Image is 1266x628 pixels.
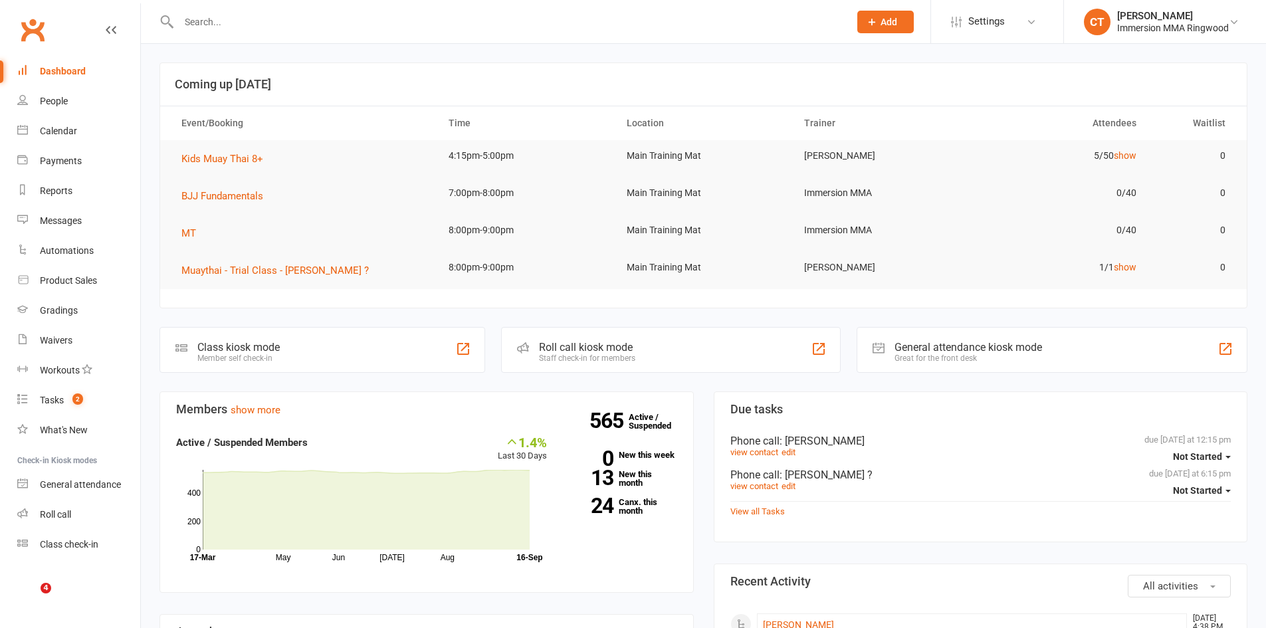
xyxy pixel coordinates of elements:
div: Reports [40,185,72,196]
div: Great for the front desk [895,354,1042,363]
span: 4 [41,583,51,593]
a: Calendar [17,116,140,146]
span: MT [181,227,196,239]
button: Muaythai - Trial Class - [PERSON_NAME] ? [181,262,378,278]
div: Last 30 Days [498,435,547,463]
strong: 24 [567,496,613,516]
div: General attendance [40,479,121,490]
button: Kids Muay Thai 8+ [181,151,272,167]
a: show [1114,150,1136,161]
a: Class kiosk mode [17,530,140,560]
td: 7:00pm-8:00pm [437,177,615,209]
div: 1.4% [498,435,547,449]
a: Product Sales [17,266,140,296]
th: Time [437,106,615,140]
span: Add [881,17,897,27]
span: All activities [1143,580,1198,592]
strong: Active / Suspended Members [176,437,308,449]
div: Dashboard [40,66,86,76]
h3: Coming up [DATE] [175,78,1232,91]
td: Main Training Mat [615,140,793,171]
button: Not Started [1173,478,1231,502]
div: Roll call [40,509,71,520]
div: Payments [40,156,82,166]
td: Main Training Mat [615,252,793,283]
div: Waivers [40,335,72,346]
td: 1/1 [970,252,1148,283]
a: 24Canx. this month [567,498,677,515]
th: Location [615,106,793,140]
h3: Members [176,403,677,416]
div: CT [1084,9,1110,35]
a: Waivers [17,326,140,356]
div: Messages [40,215,82,226]
div: General attendance kiosk mode [895,341,1042,354]
td: 8:00pm-9:00pm [437,252,615,283]
th: Trainer [792,106,970,140]
span: 2 [72,393,83,405]
div: Roll call kiosk mode [539,341,635,354]
a: General attendance kiosk mode [17,470,140,500]
a: Roll call [17,500,140,530]
button: BJJ Fundamentals [181,188,272,204]
a: view contact [730,447,778,457]
button: All activities [1128,575,1231,597]
td: [PERSON_NAME] [792,140,970,171]
td: [PERSON_NAME] [792,252,970,283]
span: BJJ Fundamentals [181,190,263,202]
th: Event/Booking [169,106,437,140]
a: Clubworx [16,13,49,47]
td: Immersion MMA [792,177,970,209]
a: 13New this month [567,470,677,487]
a: Payments [17,146,140,176]
div: Tasks [40,395,64,405]
a: edit [782,447,795,457]
a: 565Active / Suspended [629,403,687,440]
span: Settings [968,7,1005,37]
td: 5/50 [970,140,1148,171]
a: view contact [730,481,778,491]
div: Product Sales [40,275,97,286]
div: Automations [40,245,94,256]
strong: 0 [567,449,613,469]
button: MT [181,225,205,241]
a: Messages [17,206,140,236]
input: Search... [175,13,840,31]
a: Dashboard [17,56,140,86]
div: Immersion MMA Ringwood [1117,22,1229,34]
span: Not Started [1173,485,1222,496]
div: Class check-in [40,539,98,550]
td: 4:15pm-5:00pm [437,140,615,171]
a: Automations [17,236,140,266]
div: Class kiosk mode [197,341,280,354]
div: Phone call [730,469,1231,481]
td: Main Training Mat [615,215,793,246]
th: Attendees [970,106,1148,140]
a: Workouts [17,356,140,385]
div: Member self check-in [197,354,280,363]
a: Tasks 2 [17,385,140,415]
td: 0/40 [970,177,1148,209]
td: 0 [1148,215,1237,246]
button: Not Started [1173,445,1231,469]
div: What's New [40,425,88,435]
h3: Due tasks [730,403,1231,416]
div: Workouts [40,365,80,375]
h3: Recent Activity [730,575,1231,588]
a: Gradings [17,296,140,326]
td: Immersion MMA [792,215,970,246]
td: Main Training Mat [615,177,793,209]
span: Not Started [1173,451,1222,462]
span: : [PERSON_NAME] [780,435,865,447]
div: [PERSON_NAME] [1117,10,1229,22]
div: Phone call [730,435,1231,447]
th: Waitlist [1148,106,1237,140]
td: 0 [1148,140,1237,171]
button: Add [857,11,914,33]
td: 0/40 [970,215,1148,246]
strong: 565 [589,411,629,431]
div: Staff check-in for members [539,354,635,363]
td: 8:00pm-9:00pm [437,215,615,246]
a: show [1114,262,1136,272]
strong: 13 [567,468,613,488]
